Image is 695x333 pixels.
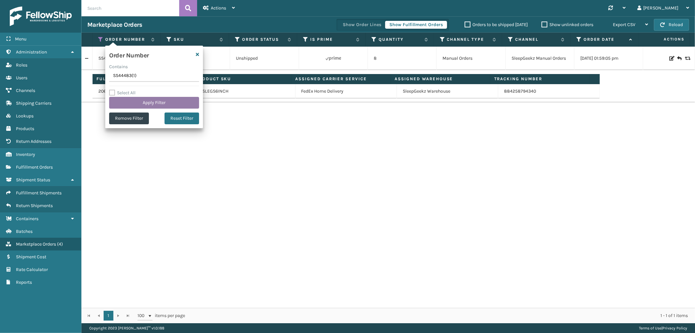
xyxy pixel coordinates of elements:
[397,84,498,98] td: SleepGeekz Warehouse
[16,152,35,157] span: Inventory
[109,63,128,70] label: Contains
[613,22,635,27] span: Export CSV
[15,36,26,42] span: Menu
[16,267,48,272] span: Rate Calculator
[109,50,149,59] h4: Order Number
[465,22,528,27] label: Orders to be shipped [DATE]
[16,75,27,81] span: Users
[310,37,353,42] label: Is Prime
[109,70,199,82] input: Type the text you wish to filter on
[515,37,558,42] label: Channel
[16,62,27,68] span: Roles
[662,326,687,330] a: Privacy Policy
[16,88,35,93] span: Channels
[16,49,47,55] span: Administration
[242,37,285,42] label: Order Status
[16,139,51,144] span: Return Addresses
[16,100,51,106] span: Shipping Carriers
[16,190,62,196] span: Fulfillment Shipments
[447,37,490,42] label: Channel Type
[295,76,386,82] label: Assigned Carrier Service
[639,323,687,333] div: |
[109,90,136,96] label: Select All
[339,21,385,29] button: Show Order Lines
[504,88,536,94] a: 884258794340
[641,34,688,45] span: Actions
[138,312,147,319] span: 100
[16,229,33,234] span: Batches
[368,47,437,70] td: 8
[542,22,593,27] label: Show unlinked orders
[16,203,53,208] span: Return Shipments
[98,88,117,95] a: 2069897
[57,241,63,247] span: ( 4 )
[16,164,53,170] span: Fulfillment Orders
[16,126,34,131] span: Products
[654,19,689,31] button: Reload
[196,76,287,82] label: Product SKU
[98,55,117,62] a: SS44496
[584,37,626,42] label: Order Date
[574,47,643,70] td: [DATE] 01:59:05 pm
[669,56,673,61] i: Edit
[87,21,142,29] h3: Marketplace Orders
[109,113,149,124] button: Remove Filter
[639,326,661,330] a: Terms of Use
[104,311,113,321] a: 1
[89,323,164,333] p: Copyright 2023 [PERSON_NAME]™ v 1.0.188
[296,84,397,98] td: FedEx Home Delivery
[16,241,56,247] span: Marketplace Orders
[16,254,46,260] span: Shipment Cost
[16,216,38,221] span: Containers
[165,113,199,124] button: Reset Filter
[138,311,185,321] span: items per page
[194,312,688,319] div: 1 - 1 of 1 items
[230,47,299,70] td: Unshipped
[437,47,505,70] td: Manual Orders
[16,113,34,119] span: Lookups
[677,55,681,62] i: Create Return Label
[16,177,50,183] span: Shipment Status
[96,76,188,82] label: Fulfillment Order ID
[16,280,32,285] span: Reports
[10,7,72,26] img: logo
[395,76,486,82] label: Assigned Warehouse
[685,56,689,61] i: Replace
[109,97,199,109] button: Apply Filter
[506,47,574,70] td: SleepGeekz Manual Orders
[105,37,148,42] label: Order Number
[385,21,447,29] button: Show Fulfillment Orders
[211,5,226,11] span: Actions
[494,76,586,82] label: Tracking Number
[194,84,295,98] td: SSLEGS6INCH
[379,37,421,42] label: Quantity
[174,37,216,42] label: SKU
